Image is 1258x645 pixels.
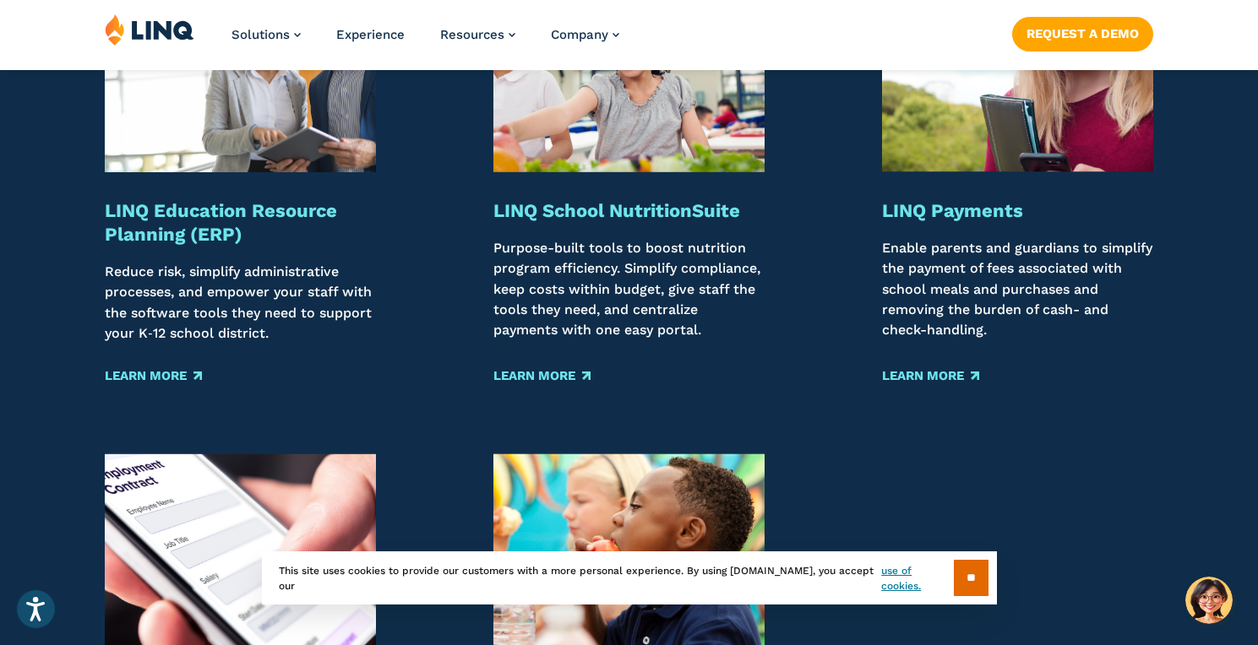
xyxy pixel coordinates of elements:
a: Company [551,27,619,42]
a: Learn More [493,366,591,385]
h3: LINQ Education Resource Planning (ERP) [105,199,376,247]
p: Enable parents and guardians to simplify the payment of fees associated with school meals and pur... [882,238,1153,344]
nav: Primary Navigation [231,14,619,69]
strong: LINQ Payments [882,200,1023,221]
a: Resources [440,27,515,42]
a: Learn More [105,366,202,385]
span: Solutions [231,27,290,42]
div: This site uses cookies to provide our customers with a more personal experience. By using [DOMAIN... [262,551,997,604]
h3: Suite [493,199,765,223]
p: Purpose-built tools to boost nutrition program efficiency. Simplify compliance, keep costs within... [493,238,765,344]
span: Company [551,27,608,42]
img: LINQ | K‑12 Software [105,14,194,46]
button: Hello, have a question? Let’s chat. [1185,577,1233,624]
a: Experience [336,27,405,42]
a: Request a Demo [1012,17,1153,51]
a: Solutions [231,27,301,42]
nav: Button Navigation [1012,14,1153,51]
p: Reduce risk, simplify administrative processes, and empower your staff with the software tools th... [105,262,376,344]
strong: LINQ School Nutrition [493,200,692,221]
span: Resources [440,27,504,42]
a: use of cookies. [881,563,953,594]
a: Learn More [882,366,979,385]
